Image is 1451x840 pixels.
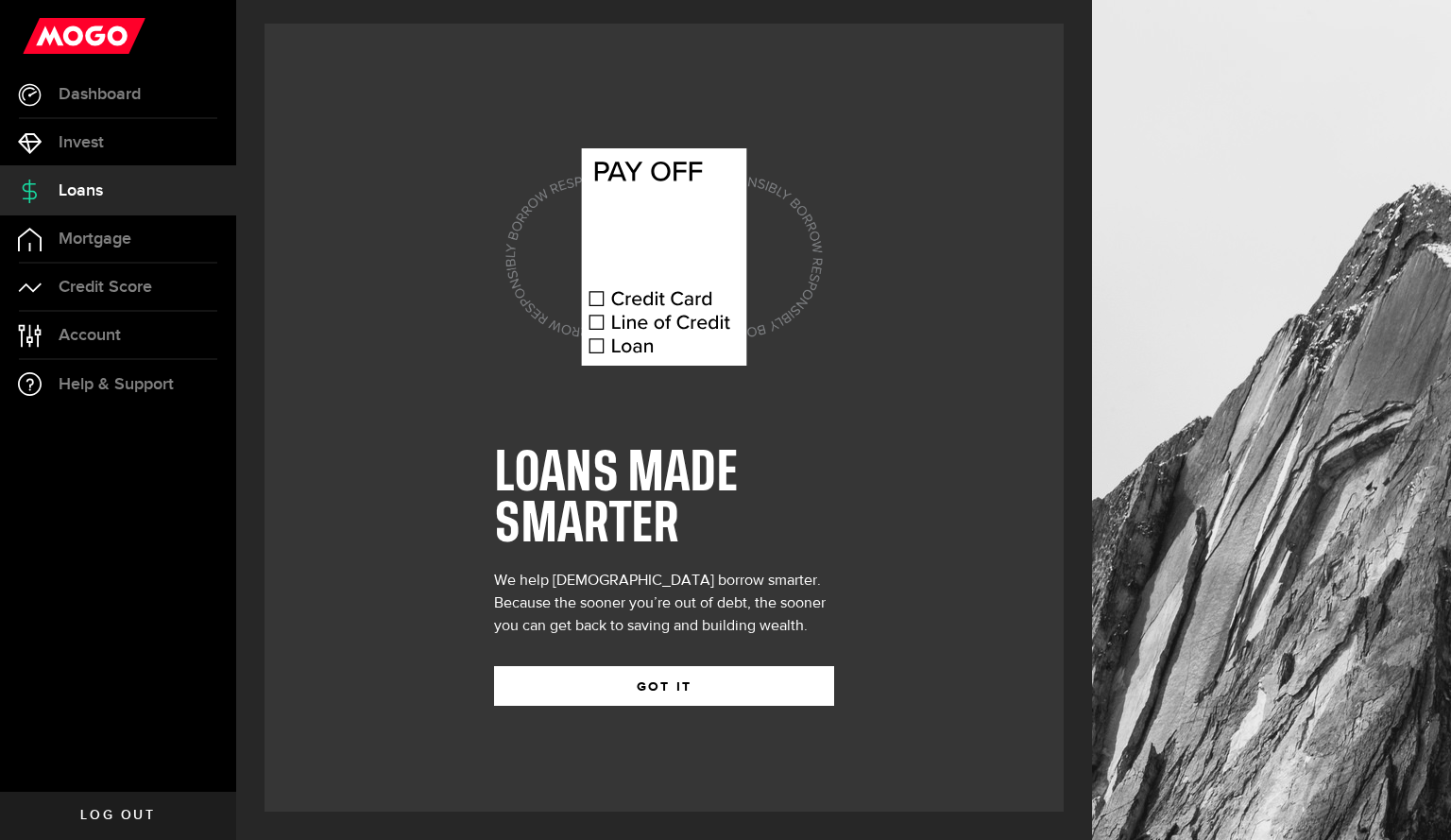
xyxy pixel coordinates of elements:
span: Help & Support [59,376,174,393]
span: Loans [59,182,103,199]
span: Invest [59,134,104,151]
div: We help [DEMOGRAPHIC_DATA] borrow smarter. Because the sooner you’re out of debt, the sooner you ... [494,570,834,638]
span: Credit Score [59,279,152,296]
span: Account [59,327,121,344]
h1: LOANS MADE SMARTER [494,449,834,551]
button: GOT IT [494,666,834,706]
span: Mortgage [59,231,131,248]
span: Log out [80,809,155,822]
span: Dashboard [59,86,141,103]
